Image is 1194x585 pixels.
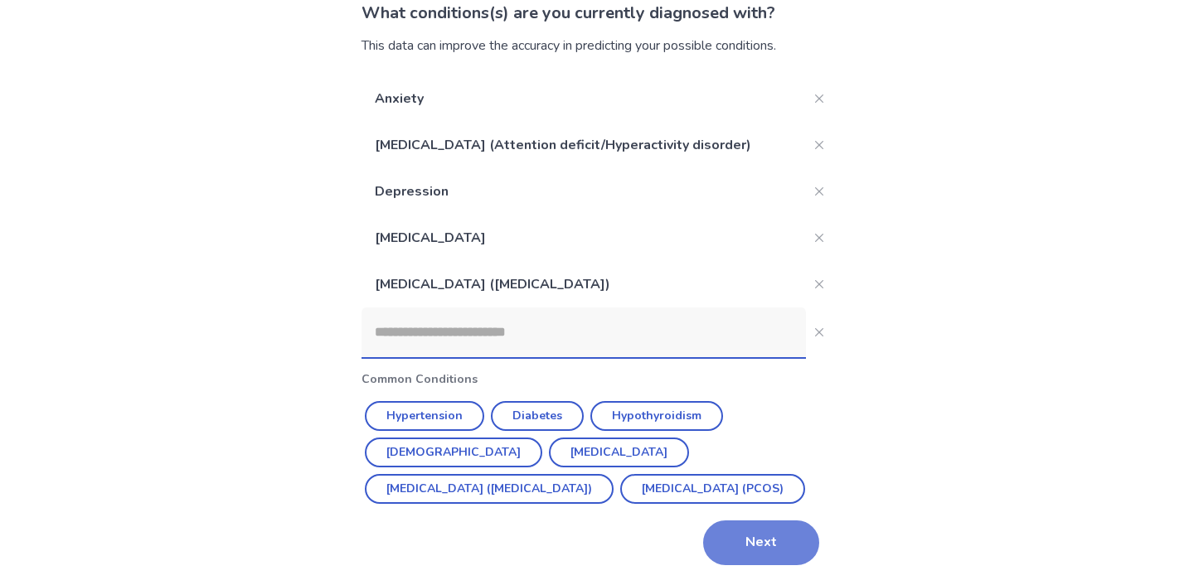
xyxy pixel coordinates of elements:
p: What conditions(s) are you currently diagnosed with? [362,1,832,26]
p: [MEDICAL_DATA] [362,215,806,261]
button: Next [703,520,819,565]
button: [DEMOGRAPHIC_DATA] [365,438,542,467]
button: Close [806,85,832,112]
button: [MEDICAL_DATA] ([MEDICAL_DATA]) [365,474,614,504]
p: Anxiety [362,75,806,122]
button: Close [806,178,832,205]
button: Diabetes [491,401,584,431]
div: This data can improve the accuracy in predicting your possible conditions. [362,36,832,56]
button: [MEDICAL_DATA] [549,438,689,467]
button: Hypothyroidism [590,401,723,431]
input: Close [362,307,806,357]
button: Close [806,319,832,346]
p: Common Conditions [362,370,832,388]
button: Close [806,225,832,251]
button: [MEDICAL_DATA] (PCOS) [620,474,805,504]
button: Close [806,132,832,158]
p: Depression [362,168,806,215]
p: [MEDICAL_DATA] ([MEDICAL_DATA]) [362,261,806,307]
button: Close [806,271,832,297]
p: [MEDICAL_DATA] (Attention deficit/Hyperactivity disorder) [362,122,806,168]
button: Hypertension [365,401,484,431]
